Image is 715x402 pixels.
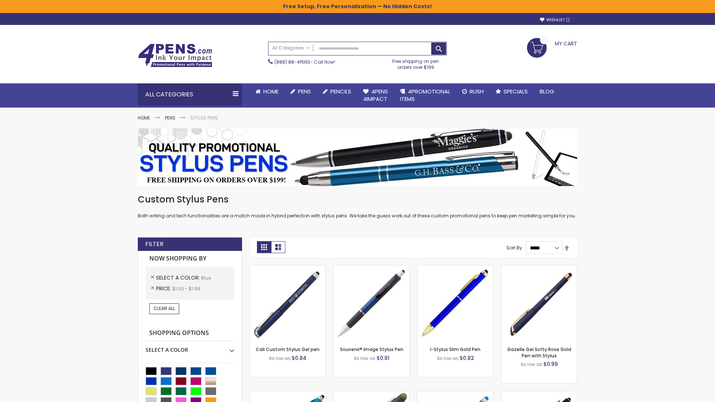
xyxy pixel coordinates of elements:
[138,194,577,205] h1: Custom Stylus Pens
[521,361,542,367] span: As low as
[153,305,175,312] span: Clear All
[357,83,394,108] a: 4Pens4impact
[138,83,242,106] div: All Categories
[501,391,577,397] a: Custom Soft Touch® Metal Pens with Stylus-Blue
[250,391,325,397] a: Neon Stylus Highlighter-Pen Combo-Blue
[201,275,211,281] span: Blue
[138,128,577,186] img: Stylus Pens
[490,83,534,100] a: Specials
[149,303,179,314] a: Clear All
[503,87,528,95] span: Specials
[138,194,577,219] div: Both writing and tech functionalities are a match made in hybrid perfection with stylus pens. We ...
[470,87,484,95] span: Rush
[340,346,403,352] a: Souvenir® Image Stylus Pen
[272,45,309,51] span: All Categories
[334,265,409,341] img: Souvenir® Image Stylus Pen-Blue
[250,265,325,271] a: Cali Custom Stylus Gel pen-Blue
[417,265,493,271] a: I-Stylus Slim Gold-Blue
[256,346,320,352] a: Cali Custom Stylus Gel pen
[376,354,390,362] span: $0.91
[540,17,570,23] a: Wishlist
[540,87,554,95] span: Blog
[156,285,172,292] span: Price
[146,251,234,267] strong: Now Shopping by
[330,87,351,95] span: Pencils
[506,245,522,251] label: Sort By
[250,83,285,100] a: Home
[363,87,388,103] span: 4Pens 4impact
[146,341,234,354] div: Select A Color
[274,59,335,65] span: - Call Now!
[354,355,375,361] span: As low as
[437,355,458,361] span: As low as
[138,115,150,121] a: Home
[430,346,480,352] a: I-Stylus Slim Gold Pen
[146,325,234,341] strong: Shopping Options
[501,265,577,271] a: Gazelle Gel Softy Rose Gold Pen with Stylus-Blue
[268,42,313,54] a: All Categories
[460,354,474,362] span: $0.82
[263,87,279,95] span: Home
[190,115,218,121] strong: Stylus Pens
[138,44,212,67] img: 4Pens Custom Pens and Promotional Products
[145,240,163,248] strong: Filter
[257,241,271,253] strong: Grid
[417,265,493,341] img: I-Stylus Slim Gold-Blue
[285,83,317,100] a: Pens
[456,83,490,100] a: Rush
[394,83,456,108] a: 4PROMOTIONALITEMS
[292,354,306,362] span: $0.84
[165,115,175,121] a: Pens
[534,83,560,100] a: Blog
[172,285,200,292] span: $1.00 - $1.99
[334,391,409,397] a: Souvenir® Jalan Highlighter Stylus Pen Combo-Blue
[274,59,310,65] a: (888) 88-4PENS
[501,265,577,341] img: Gazelle Gel Softy Rose Gold Pen with Stylus-Blue
[250,265,325,341] img: Cali Custom Stylus Gel pen-Blue
[507,346,571,358] a: Gazelle Gel Softy Rose Gold Pen with Stylus
[298,87,311,95] span: Pens
[317,83,357,100] a: Pencils
[417,391,493,397] a: Islander Softy Gel with Stylus - ColorJet Imprint-Blue
[334,265,409,271] a: Souvenir® Image Stylus Pen-Blue
[269,355,290,361] span: As low as
[385,55,447,70] div: Free shipping on pen orders over $199
[156,274,201,281] span: Select A Color
[543,360,558,368] span: $0.99
[400,87,450,103] span: 4PROMOTIONAL ITEMS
